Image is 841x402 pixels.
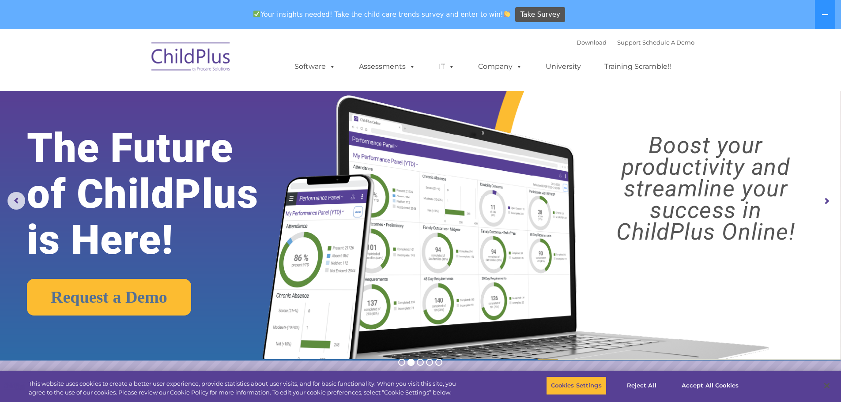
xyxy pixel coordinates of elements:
[617,39,641,46] a: Support
[546,376,607,395] button: Cookies Settings
[817,376,837,395] button: Close
[4,51,837,59] div: Rename
[677,376,743,395] button: Accept All Cookies
[29,379,463,397] div: This website uses cookies to create a better user experience, provide statistics about user visit...
[250,6,514,23] span: Your insights needed! Take the child care trends survey and enter to win!
[581,135,830,243] rs-layer: Boost your productivity and streamline your success in ChildPlus Online!
[4,4,837,11] div: Sort A > Z
[430,58,464,75] a: IT
[286,58,344,75] a: Software
[350,58,424,75] a: Assessments
[4,35,837,43] div: Options
[4,59,837,67] div: Move To ...
[537,58,590,75] a: University
[504,11,510,17] img: 👏
[253,11,260,17] img: ✅
[642,39,694,46] a: Schedule A Demo
[469,58,531,75] a: Company
[4,43,837,51] div: Sign out
[596,58,680,75] a: Training Scramble!!
[577,39,607,46] a: Download
[27,125,295,263] rs-layer: The Future of ChildPlus is Here!
[123,94,160,101] span: Phone number
[520,7,560,23] span: Take Survey
[577,39,694,46] font: |
[4,19,837,27] div: Move To ...
[614,376,669,395] button: Reject All
[123,58,150,65] span: Last name
[147,36,235,80] img: ChildPlus by Procare Solutions
[27,279,191,316] a: Request a Demo
[4,11,837,19] div: Sort New > Old
[4,27,837,35] div: Delete
[515,7,565,23] a: Take Survey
